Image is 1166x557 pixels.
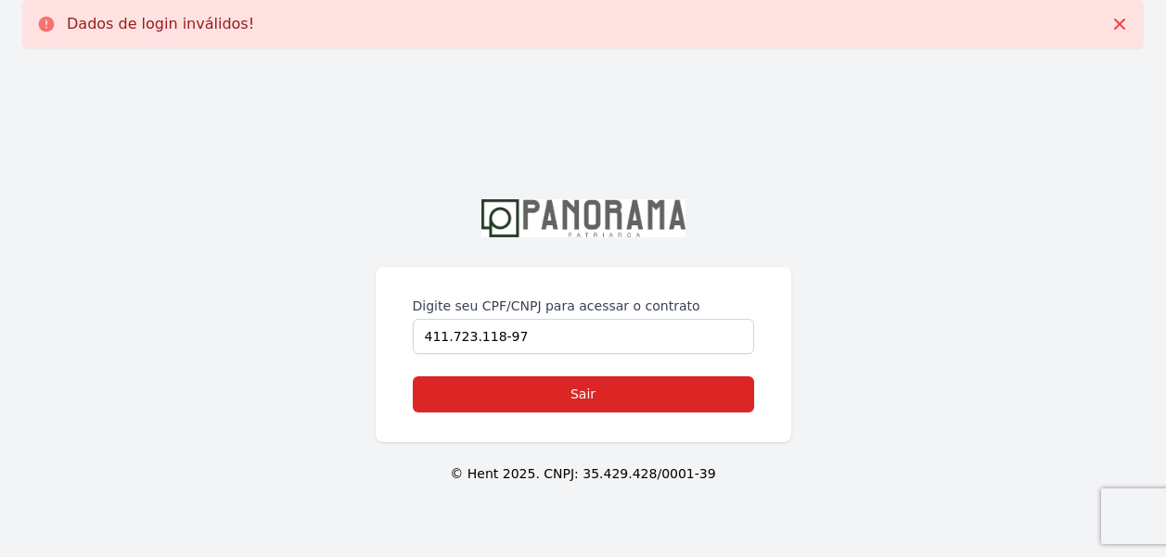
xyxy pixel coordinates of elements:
p: Dados de login inválidos! [67,15,254,33]
input: Digite seu CPF ou CNPJ [413,319,754,354]
img: LOGO%20PANORAMA%20PATRIARCA_baixaresolucao.jpg [481,199,686,236]
p: © Hent 2025. CNPJ: 35.429.428/0001-39 [30,464,1136,484]
label: Digite seu CPF/CNPJ para acessar o contrato [413,297,754,315]
a: Sair [413,376,754,412]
